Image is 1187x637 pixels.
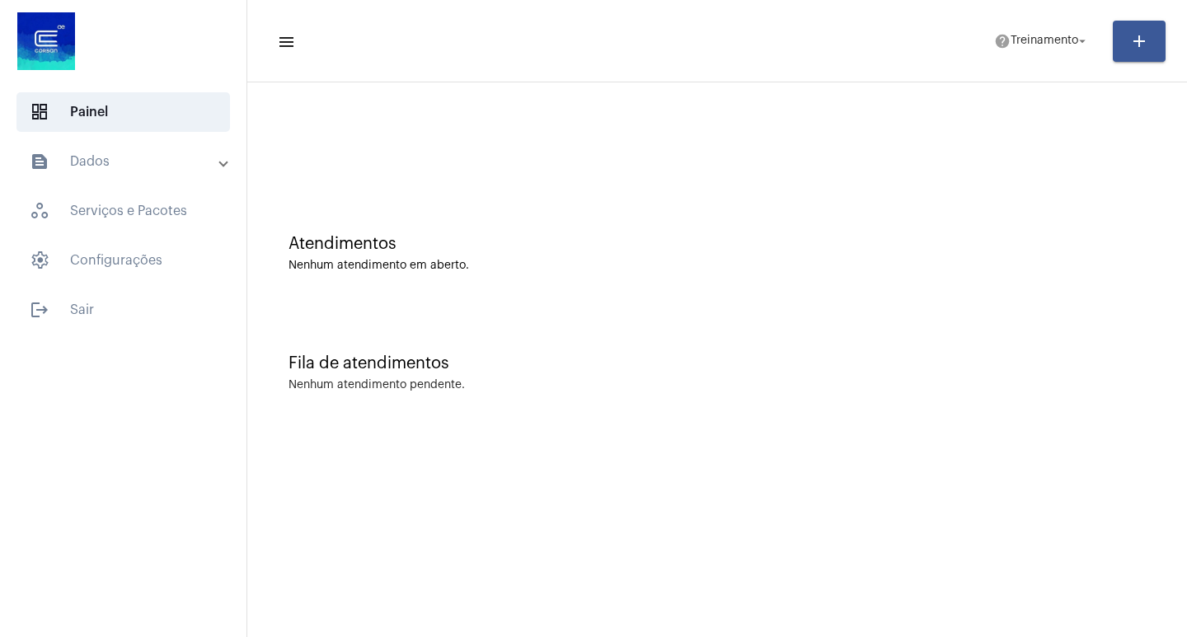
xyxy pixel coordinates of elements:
[16,191,230,231] span: Serviços e Pacotes
[1129,31,1149,51] mat-icon: add
[10,142,246,181] mat-expansion-panel-header: sidenav iconDados
[16,290,230,330] span: Sair
[16,241,230,280] span: Configurações
[289,260,1146,272] div: Nenhum atendimento em aberto.
[1011,35,1078,47] span: Treinamento
[984,25,1100,58] button: Treinamento
[289,354,1146,372] div: Fila de atendimentos
[30,102,49,122] span: sidenav icon
[16,92,230,132] span: Painel
[1075,34,1090,49] mat-icon: arrow_drop_down
[277,32,293,52] mat-icon: sidenav icon
[30,251,49,270] span: sidenav icon
[30,152,49,171] mat-icon: sidenav icon
[30,152,220,171] mat-panel-title: Dados
[30,300,49,320] mat-icon: sidenav icon
[289,235,1146,253] div: Atendimentos
[994,33,1011,49] mat-icon: help
[30,201,49,221] span: sidenav icon
[289,379,465,391] div: Nenhum atendimento pendente.
[13,8,79,74] img: d4669ae0-8c07-2337-4f67-34b0df7f5ae4.jpeg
